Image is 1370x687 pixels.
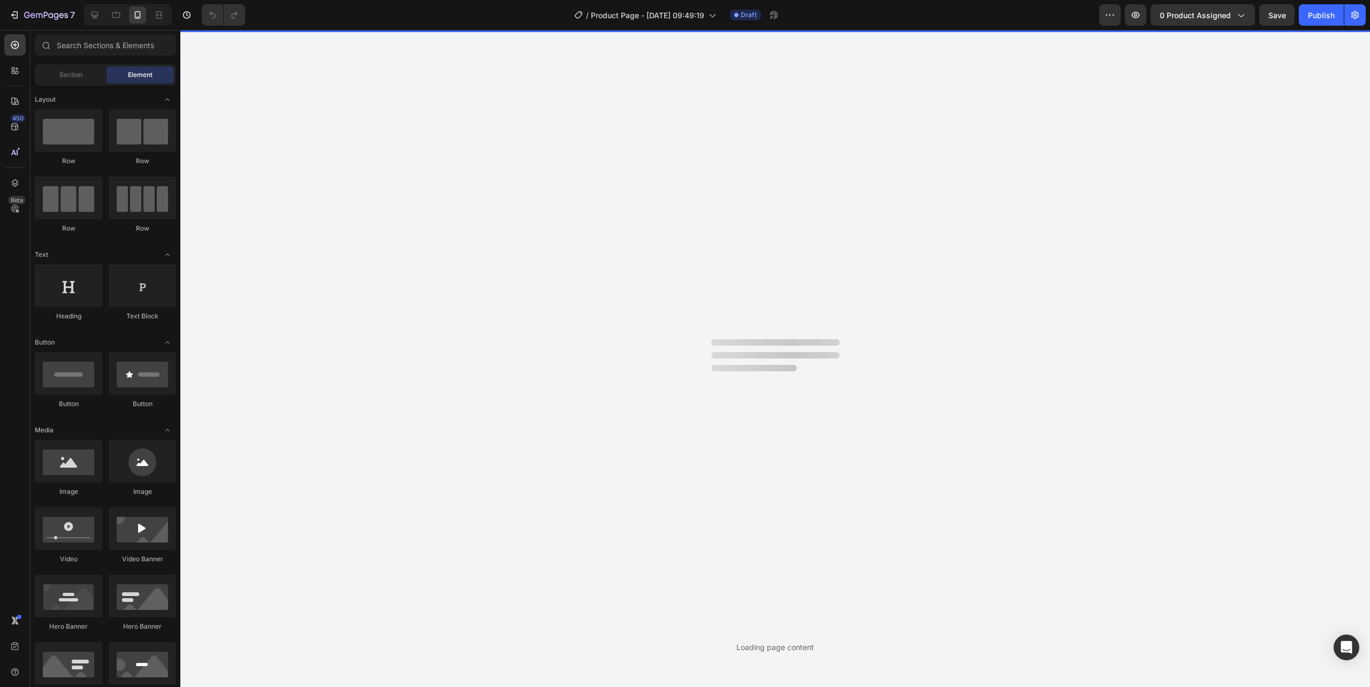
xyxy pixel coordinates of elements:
[109,554,176,564] div: Video Banner
[35,425,54,435] span: Media
[109,224,176,233] div: Row
[35,311,102,321] div: Heading
[1268,11,1286,20] span: Save
[1259,4,1295,26] button: Save
[1151,4,1255,26] button: 0 product assigned
[109,399,176,409] div: Button
[586,10,589,21] span: /
[202,4,245,26] div: Undo/Redo
[159,246,176,263] span: Toggle open
[35,487,102,497] div: Image
[35,338,55,347] span: Button
[109,487,176,497] div: Image
[8,196,26,204] div: Beta
[1334,635,1359,660] div: Open Intercom Messenger
[70,9,75,21] p: 7
[128,70,153,80] span: Element
[1160,10,1231,21] span: 0 product assigned
[35,34,176,56] input: Search Sections & Elements
[736,642,814,653] div: Loading page content
[35,554,102,564] div: Video
[109,622,176,631] div: Hero Banner
[59,70,82,80] span: Section
[35,224,102,233] div: Row
[35,95,56,104] span: Layout
[1299,4,1344,26] button: Publish
[35,399,102,409] div: Button
[10,114,26,123] div: 450
[159,91,176,108] span: Toggle open
[591,10,704,21] span: Product Page - [DATE] 09:49:19
[109,311,176,321] div: Text Block
[109,156,176,166] div: Row
[35,156,102,166] div: Row
[1308,10,1335,21] div: Publish
[159,334,176,351] span: Toggle open
[35,250,48,259] span: Text
[159,422,176,439] span: Toggle open
[741,10,757,20] span: Draft
[4,4,80,26] button: 7
[35,622,102,631] div: Hero Banner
